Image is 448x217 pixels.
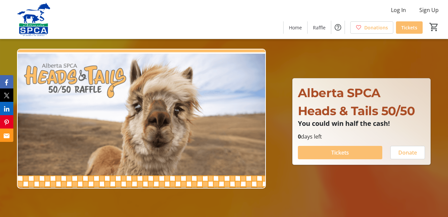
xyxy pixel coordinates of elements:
[331,149,349,157] span: Tickets
[313,24,326,31] span: Raffle
[401,24,417,31] span: Tickets
[428,21,440,33] button: Cart
[4,3,63,36] img: Alberta SPCA's Logo
[390,146,425,159] button: Donate
[298,133,301,140] span: 0
[298,103,415,118] span: Heads & Tails 50/50
[284,21,307,34] a: Home
[391,6,406,14] span: Log In
[419,6,439,14] span: Sign Up
[298,133,425,141] p: days left
[308,21,331,34] a: Raffle
[298,120,425,127] p: You could win half the cash!
[414,5,444,15] button: Sign Up
[17,49,266,189] img: Campaign CTA Media Photo
[289,24,302,31] span: Home
[331,21,345,34] button: Help
[398,149,417,157] span: Donate
[364,24,388,31] span: Donations
[396,21,423,34] a: Tickets
[298,85,381,100] span: Alberta SPCA
[350,21,393,34] a: Donations
[298,146,383,159] button: Tickets
[386,5,411,15] button: Log In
